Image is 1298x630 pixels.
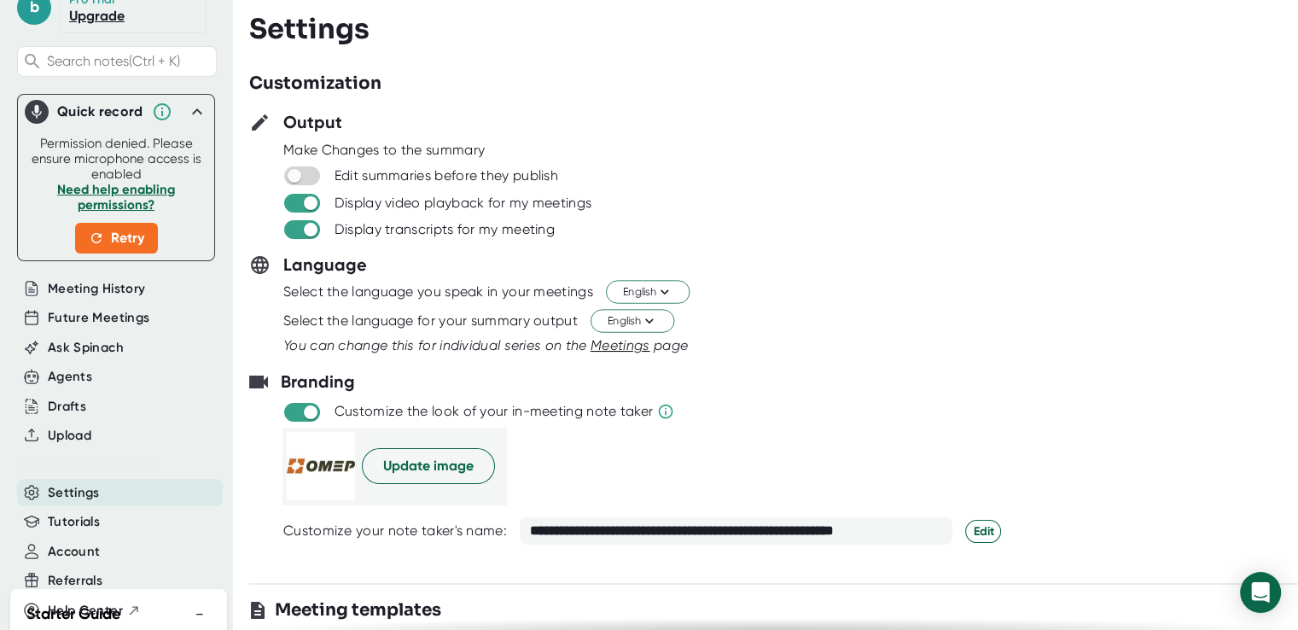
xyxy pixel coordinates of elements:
[965,520,1001,543] button: Edit
[249,71,381,96] h3: Customization
[48,397,86,417] button: Drafts
[48,426,91,446] button: Upload
[48,483,100,503] button: Settings
[48,279,145,299] button: Meeting History
[48,571,102,591] button: Referrals
[75,223,158,254] button: Retry
[275,598,441,623] h3: Meeting templates
[335,167,558,184] div: Edit summaries before they publish
[283,522,507,540] div: Customize your note taker's name:
[281,369,355,394] h3: Branding
[48,512,100,532] button: Tutorials
[48,308,149,328] button: Future Meetings
[283,109,342,135] h3: Output
[623,284,672,300] span: English
[608,313,657,330] span: English
[591,335,650,356] button: Meetings
[48,601,141,621] button: Help Center
[383,456,474,476] span: Update image
[48,601,123,621] span: Help Center
[335,403,653,420] div: Customize the look of your in-meeting note taker
[283,312,578,330] div: Select the language for your summary output
[48,338,124,358] button: Ask Spinach
[28,136,204,254] div: Permission denied. Please ensure microphone access is enabled
[362,448,495,484] button: Update image
[57,103,143,120] div: Quick record
[591,337,650,353] span: Meetings
[973,522,993,540] span: Edit
[283,142,1298,159] div: Make Changes to the summary
[249,13,370,45] h3: Settings
[283,337,688,353] i: You can change this for individual series on the page
[47,53,180,69] span: Search notes (Ctrl + K)
[48,542,100,562] button: Account
[57,182,175,213] a: Need help enabling permissions?
[335,221,555,238] div: Display transcripts for my meeting
[287,432,355,500] img: picture
[1240,572,1281,613] div: Open Intercom Messenger
[335,195,591,212] div: Display video playback for my meetings
[283,252,367,277] h3: Language
[69,8,125,24] a: Upgrade
[283,283,593,300] div: Select the language you speak in your meetings
[48,367,92,387] button: Agents
[591,310,674,333] button: English
[606,281,690,304] button: English
[25,95,207,129] div: Quick record
[89,228,144,248] span: Retry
